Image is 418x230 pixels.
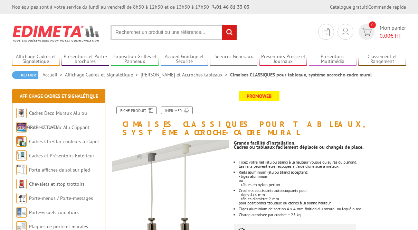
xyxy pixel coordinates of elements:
span: 0 [369,21,376,28]
span: Mon panier [380,24,406,40]
p: - câbles diamètre 2 mm [239,197,406,201]
a: Commande rapide [368,4,406,10]
a: Accueil [42,72,65,78]
img: Porte-visuels comptoirs [16,207,27,218]
img: Cadres et Présentoirs Extérieur [16,150,27,161]
img: devis rapide [362,28,372,36]
a: Cadres et Présentoirs Extérieur [29,153,94,159]
li: Charge autorisée par crochet = 25 kg [239,213,406,217]
a: Affichage Cadres et Signalétique [12,54,60,65]
a: Cadres Deco Muraux Alu ou [GEOGRAPHIC_DATA] [16,110,87,130]
a: Présentoirs Multimédia [309,54,357,65]
a: Accueil Guidage et Sécurité [161,54,208,65]
img: Porte-affiches de sol sur pied [16,165,27,175]
p: Fixez votre rail (alu ou blanc) à la hauteur voulue ou au ras du plafond. [239,160,406,164]
p: Les rails peuvent être recoupés à l'aide d'une scie à métaux. [239,164,406,168]
li: Tiges aluminium de section 4 x 4 mm finition alu naturel ou laqué blanc. [239,207,406,211]
p: Grande facilité d’installation. [234,141,406,145]
img: Chevalets et stop trottoirs [16,179,27,189]
a: Chevalets et stop trottoirs [29,181,85,187]
span: Promoweb [239,91,279,101]
img: devis rapide [323,28,330,36]
input: rechercher [222,25,237,40]
p: - câbles en nylon-perlon. [239,183,406,187]
div: | [330,3,406,10]
a: Affichage Cadres et Signalétique [20,93,98,99]
a: Cadres Clic-Clac Alu Clippant [29,124,89,130]
a: Classement et Rangement [358,54,406,65]
span: € HT [380,32,406,40]
p: - tiges 4x4 mm [239,193,406,197]
span: 0,00 [380,32,390,39]
div: Nos équipes sont à votre service du lundi au vendredi de 8h30 à 12h30 et de 13h30 à 17h30 [12,3,249,10]
p: Cadres ou tableaux facilement déplacés ou changés de place. [234,145,406,149]
a: Catalogue gratuit [330,4,367,10]
img: Edimeta [12,21,100,46]
strong: 01 46 81 33 03 [212,4,249,10]
a: Exposition Grilles et Panneaux [111,54,159,65]
a: Imprimer [161,107,193,114]
a: Affichage Cadres et Signalétique [65,72,141,78]
a: Porte-menus / Porte-messages [29,195,93,201]
img: Cadres Deco Muraux Alu ou Bois [16,108,27,118]
p: Rails aluminium (alu ou blanc) acceptent: [239,170,406,174]
img: Cadres Clic-Clac couleurs à clapet [16,136,27,147]
p: pour positionner tableaux ou cadres à la bonne hauteur. [239,201,406,205]
img: devis rapide [342,28,349,36]
a: Porte-affiches de sol sur pied [29,167,90,173]
input: Rechercher un produit ou une référence... [111,25,237,40]
p: ou [239,178,406,183]
a: Retour [12,71,38,79]
a: [PERSON_NAME] et Accroches tableaux [141,72,230,78]
a: Plaques de porte et murales [29,223,88,230]
img: Porte-menus / Porte-messages [16,193,27,203]
p: - tiges aluminium [239,174,406,178]
a: Présentoirs Presse et Journaux [259,54,307,65]
a: Présentoirs et Porte-brochures [61,54,109,65]
a: Porte-visuels comptoirs [29,209,79,215]
a: devis rapide 0 Mon panier 0,00€ HT [357,24,406,40]
p: Crochets coulissants autobloquants pour: [239,188,406,193]
li: Cimaises CLASSIQUES pour tableaux, système accroche-cadre mural [230,71,372,78]
a: Fiche produit [116,107,157,114]
a: Cadres Clic-Clac couleurs à clapet [29,138,99,145]
a: Services Généraux [210,54,258,65]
